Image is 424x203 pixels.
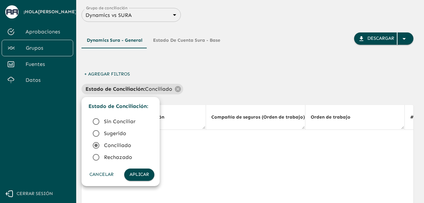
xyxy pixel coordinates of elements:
[87,169,116,181] button: Cancelar
[88,102,156,110] p: Estado de Conciliación :
[124,169,154,181] button: Aplicar
[104,129,149,137] span: Sugerido
[104,153,149,161] span: Rechazado
[104,118,149,126] span: Sin Conciliar
[104,141,149,149] span: Conciliado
